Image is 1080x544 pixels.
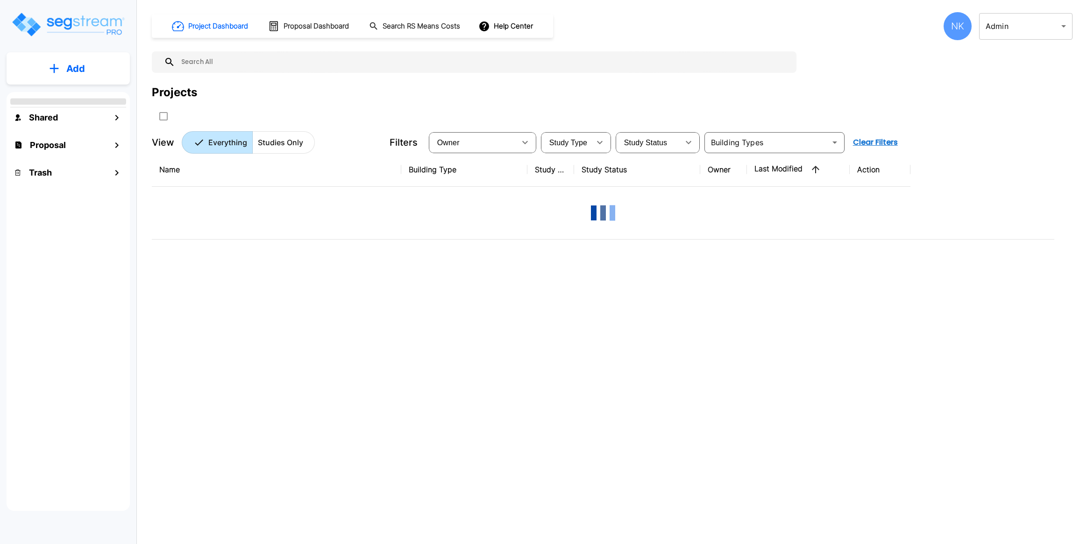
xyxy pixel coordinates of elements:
[30,139,66,151] h1: Proposal
[284,21,349,32] h1: Proposal Dashboard
[208,137,247,148] p: Everything
[986,21,1058,32] p: Admin
[849,133,902,152] button: Clear Filters
[258,137,303,148] p: Studies Only
[828,136,841,149] button: Open
[543,129,590,155] div: Select
[182,131,315,154] div: Platform
[168,16,253,36] button: Project Dashboard
[154,107,173,126] button: SelectAll
[152,135,174,149] p: View
[624,139,668,147] span: Study Status
[431,129,516,155] div: Select
[264,16,354,36] button: Proposal Dashboard
[747,153,850,187] th: Last Modified
[944,12,972,40] div: NK
[188,21,248,32] h1: Project Dashboard
[401,153,527,187] th: Building Type
[476,17,537,35] button: Help Center
[66,62,85,76] p: Add
[29,166,52,179] h1: Trash
[175,51,792,73] input: Search All
[365,17,465,35] button: Search RS Means Costs
[527,153,574,187] th: Study Type
[152,84,197,101] div: Projects
[152,153,401,187] th: Name
[707,136,826,149] input: Building Types
[252,131,315,154] button: Studies Only
[850,153,910,187] th: Action
[618,129,679,155] div: Select
[549,139,587,147] span: Study Type
[700,153,747,187] th: Owner
[574,153,700,187] th: Study Status
[7,55,130,82] button: Add
[11,11,125,38] img: Logo
[584,194,622,232] img: Loading
[29,111,58,124] h1: Shared
[383,21,460,32] h1: Search RS Means Costs
[390,135,418,149] p: Filters
[437,139,460,147] span: Owner
[182,131,253,154] button: Everything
